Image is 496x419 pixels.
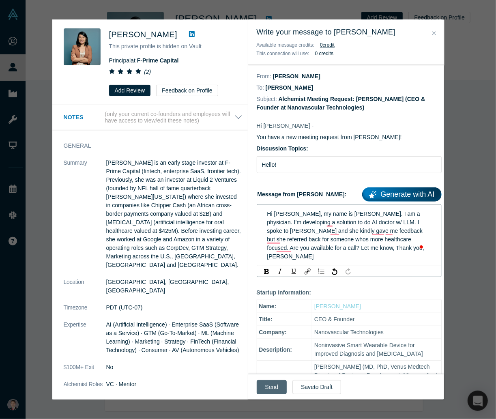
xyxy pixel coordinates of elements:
[260,267,301,275] div: rdw-inline-control
[257,42,315,48] span: Available message credits:
[106,380,243,389] dd: VC · Mentor
[328,267,355,275] div: rdw-history-control
[257,266,442,277] div: rdw-toolbar
[257,133,442,142] p: You have a new meeting request from [PERSON_NAME]!
[109,85,151,96] button: Add Review
[64,363,106,380] dt: $100M+ Exit
[316,267,326,275] div: Unordered
[330,267,340,275] div: Undo
[137,57,179,64] a: F-Prime Capital
[105,111,234,125] p: (only your current co-founders and employees will have access to view/edit these notes)
[109,57,179,64] span: Principal at
[257,204,442,266] div: rdw-wrapper
[106,159,243,269] p: [PERSON_NAME] is an early stage investor at F-Prime Capital (fintech, enterprise SaaS, frontier t...
[64,28,101,65] img: Rocio Wu's Profile Image
[109,42,236,51] p: This private profile is hidden on Vault
[64,113,103,122] h3: Notes
[289,267,299,275] div: Underline
[266,84,313,91] dd: [PERSON_NAME]
[106,303,243,312] dd: PDT (UTC-07)
[320,41,335,49] button: 0credit
[257,96,425,111] dd: Alchemist Meeting Request: [PERSON_NAME] (CEO & Founder at Nanovascular Technologies)
[343,267,353,275] div: Redo
[106,278,243,295] dd: [GEOGRAPHIC_DATA], [GEOGRAPHIC_DATA], [GEOGRAPHIC_DATA]
[64,142,231,150] h3: General
[64,303,106,320] dt: Timezone
[156,85,218,96] button: Feedback on Profile
[64,159,106,278] dt: Summary
[303,267,313,275] div: Link
[257,185,442,202] label: Message from [PERSON_NAME]:
[267,211,426,260] span: Hi [PERSON_NAME], my name is [PERSON_NAME]. I am a physician. I’m developing a solution to do AI ...
[273,73,320,80] dd: [PERSON_NAME]
[262,207,436,263] div: To enrich screen reader interactions, please activate Accessibility in Grammarly extension settings
[257,72,272,81] dt: From:
[64,111,243,125] button: Notes (only your current co-founders and employees will have access to view/edit these notes)
[106,321,239,353] span: AI (Artificial Intelligence) · Enterprise SaaS (Software as a Service) · GTM (Go-To-Market) · ML ...
[292,380,341,394] button: Saveto Draft
[257,84,264,92] dt: To:
[144,69,151,75] i: ( 2 )
[262,267,272,275] div: Bold
[106,363,243,372] dd: No
[314,267,328,275] div: rdw-list-control
[362,187,441,202] a: Generate with AI
[64,320,106,363] dt: Expertise
[257,122,442,130] p: Hi [PERSON_NAME] -
[301,267,314,275] div: rdw-link-control
[257,380,287,394] button: Send
[257,144,442,153] label: Discussion Topics:
[64,380,106,397] dt: Alchemist Roles
[430,29,438,38] button: Close
[275,267,286,275] div: Italic
[257,95,277,103] dt: Subject:
[257,27,436,38] h3: Write your message to [PERSON_NAME]
[257,51,309,56] span: This connection will use:
[109,30,177,39] span: [PERSON_NAME]
[315,51,333,56] b: 0 credits
[64,278,106,303] dt: Location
